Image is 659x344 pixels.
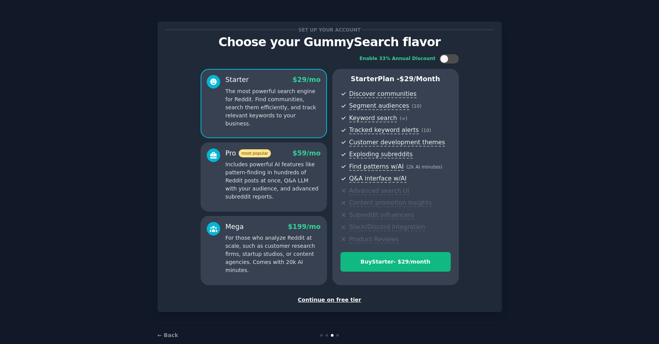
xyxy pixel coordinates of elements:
span: Segment audiences [349,102,409,110]
span: Customer development themes [349,139,445,147]
span: Advanced search UI [349,187,409,195]
div: Buy Starter - $ 29 /month [341,258,450,266]
span: ( ∞ ) [400,116,407,121]
span: Discover communities [349,90,417,98]
p: Choose your GummySearch flavor [166,35,494,49]
span: ( 10 ) [422,128,431,133]
span: Tracked keyword alerts [349,126,419,134]
p: The most powerful search engine for Reddit. Find communities, search them efficiently, and track ... [226,87,321,128]
div: Mega [226,222,244,232]
span: $ 59 /mo [292,149,320,157]
p: Includes powerful AI features like pattern-finding in hundreds of Reddit posts at once, Q&A LLM w... [226,160,321,201]
span: Find patterns w/AI [349,163,404,171]
span: $ 199 /mo [288,223,320,230]
div: Pro [226,149,271,158]
span: Q&A interface w/AI [349,175,407,183]
div: Continue on free tier [166,296,494,304]
span: Slack/Discord integration [349,223,425,231]
p: Starter Plan - [340,74,451,84]
span: ( 10 ) [412,104,422,109]
span: Content promotion insights [349,199,432,207]
span: $ 29 /mo [292,76,320,83]
span: $ 29 /month [400,75,440,83]
span: Product Reviews [349,235,399,244]
a: ← Back [158,332,178,338]
span: Set up your account [297,26,362,34]
span: Exploding subreddits [349,150,413,159]
div: Starter [226,75,249,85]
span: most popular [239,149,271,157]
p: For those who analyze Reddit at scale, such as customer research firms, startup studios, or conte... [226,234,321,274]
span: Keyword search [349,114,397,122]
span: Subreddit influencers [349,211,414,219]
div: Enable 33% Annual Discount [360,55,436,62]
button: BuyStarter- $29/month [340,252,451,272]
span: ( 2k AI minutes ) [407,164,443,170]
